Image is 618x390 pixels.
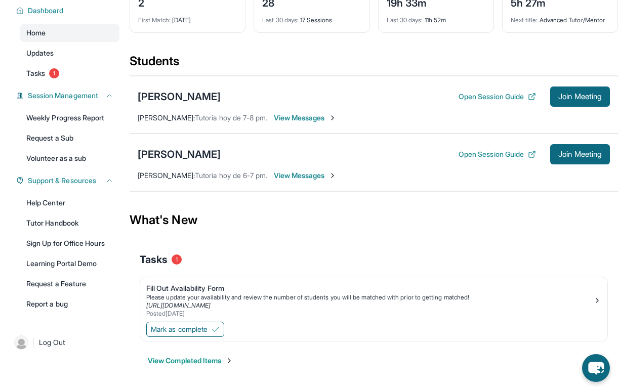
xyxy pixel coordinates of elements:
[195,171,268,180] span: Tutoria hoy de 6-7 pm.
[28,176,96,186] span: Support & Resources
[148,356,233,366] button: View Completed Items
[49,68,59,78] span: 1
[459,149,536,159] button: Open Session Guide
[130,53,618,75] div: Students
[262,16,299,24] span: Last 30 days :
[20,214,119,232] a: Tutor Handbook
[459,92,536,102] button: Open Session Guide
[328,114,337,122] img: Chevron-Right
[20,295,119,313] a: Report a bug
[20,194,119,212] a: Help Center
[511,10,609,24] div: Advanced Tutor/Mentor
[138,16,171,24] span: First Match :
[146,310,593,318] div: Posted [DATE]
[20,24,119,42] a: Home
[387,10,485,24] div: 11h 52m
[24,91,113,101] button: Session Management
[10,331,119,354] a: |Log Out
[39,337,65,348] span: Log Out
[24,176,113,186] button: Support & Resources
[20,64,119,82] a: Tasks1
[20,275,119,293] a: Request a Feature
[146,301,211,309] a: [URL][DOMAIN_NAME]
[138,10,237,24] div: [DATE]
[26,68,45,78] span: Tasks
[24,6,113,16] button: Dashboard
[550,86,610,107] button: Join Meeting
[511,16,538,24] span: Next title :
[582,354,610,382] button: chat-button
[172,254,182,265] span: 1
[26,48,54,58] span: Updates
[20,109,119,127] a: Weekly Progress Report
[138,90,221,104] div: [PERSON_NAME]
[138,171,195,180] span: [PERSON_NAME] :
[20,44,119,62] a: Updates
[212,325,220,333] img: Mark as complete
[274,113,337,123] span: View Messages
[20,254,119,273] a: Learning Portal Demo
[262,10,361,24] div: 17 Sessions
[140,252,168,267] span: Tasks
[328,171,337,180] img: Chevron-Right
[28,91,98,101] span: Session Management
[138,147,221,161] div: [PERSON_NAME]
[146,322,224,337] button: Mark as complete
[558,151,602,157] span: Join Meeting
[558,94,602,100] span: Join Meeting
[26,28,46,38] span: Home
[140,277,607,320] a: Fill Out Availability FormPlease update your availability and review the number of students you w...
[130,198,618,242] div: What's New
[20,234,119,252] a: Sign Up for Office Hours
[146,293,593,301] div: Please update your availability and review the number of students you will be matched with prior ...
[387,16,423,24] span: Last 30 days :
[274,170,337,181] span: View Messages
[151,324,208,334] span: Mark as complete
[20,149,119,167] a: Volunteer as a sub
[138,113,195,122] span: [PERSON_NAME] :
[14,335,28,350] img: user-img
[195,113,268,122] span: Tutoria hoy de 7-8 pm.
[28,6,64,16] span: Dashboard
[550,144,610,164] button: Join Meeting
[20,129,119,147] a: Request a Sub
[32,336,35,349] span: |
[146,283,593,293] div: Fill Out Availability Form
